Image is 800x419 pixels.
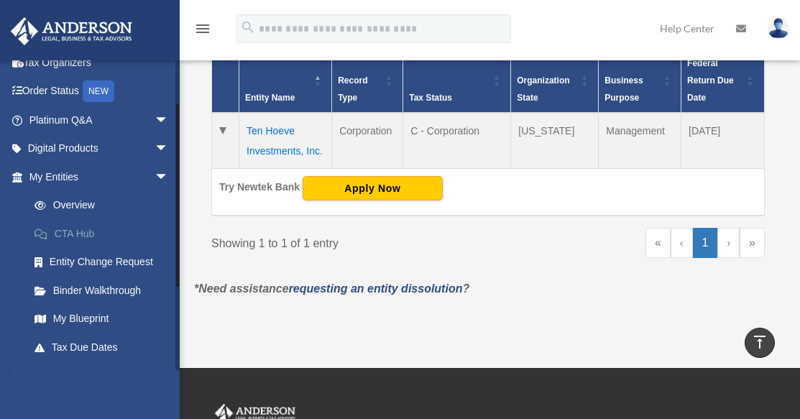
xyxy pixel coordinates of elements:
[6,17,137,45] img: Anderson Advisors Platinum Portal
[155,134,183,164] span: arrow_drop_down
[745,328,775,358] a: vertical_align_top
[671,228,693,258] a: Previous
[681,113,765,169] td: [DATE]
[20,191,183,220] a: Overview
[517,75,569,103] span: Organization State
[403,48,511,113] th: Tax Status: Activate to sort
[211,228,477,254] div: Showing 1 to 1 of 1 entry
[239,48,332,113] th: Entity Name: Activate to invert sorting
[740,228,765,258] a: Last
[10,77,190,106] a: Order StatusNEW
[332,48,403,113] th: Record Type: Activate to sort
[332,113,403,169] td: Corporation
[511,48,599,113] th: Organization State: Activate to sort
[10,48,190,77] a: Tax Organizers
[681,48,765,113] th: Federal Return Due Date: Activate to sort
[245,93,295,103] span: Entity Name
[751,333,768,351] i: vertical_align_top
[645,228,671,258] a: First
[338,75,367,103] span: Record Type
[10,106,190,134] a: Platinum Q&Aarrow_drop_down
[239,113,332,169] td: Ten Hoeve Investments, Inc.
[194,282,469,295] em: *Need assistance ?
[155,362,183,391] span: arrow_drop_down
[289,282,463,295] a: requesting an entity dissolution
[604,75,643,103] span: Business Purpose
[10,362,190,390] a: My Anderson Teamarrow_drop_down
[83,80,114,102] div: NEW
[20,333,190,362] a: Tax Due Dates
[303,176,443,201] button: Apply Now
[219,178,300,196] div: Try Newtek Bank
[599,113,681,169] td: Management
[599,48,681,113] th: Business Purpose: Activate to sort
[240,19,256,35] i: search
[20,248,190,277] a: Entity Change Request
[687,58,734,103] span: Federal Return Due Date
[693,228,718,258] a: 1
[768,18,789,39] img: User Pic
[194,25,211,37] a: menu
[409,93,452,103] span: Tax Status
[10,134,190,163] a: Digital Productsarrow_drop_down
[155,162,183,192] span: arrow_drop_down
[717,228,740,258] a: Next
[20,305,190,333] a: My Blueprint
[155,106,183,135] span: arrow_drop_down
[20,219,190,248] a: CTA Hub
[194,20,211,37] i: menu
[511,113,599,169] td: [US_STATE]
[10,162,190,191] a: My Entitiesarrow_drop_down
[20,276,190,305] a: Binder Walkthrough
[403,113,511,169] td: C - Corporation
